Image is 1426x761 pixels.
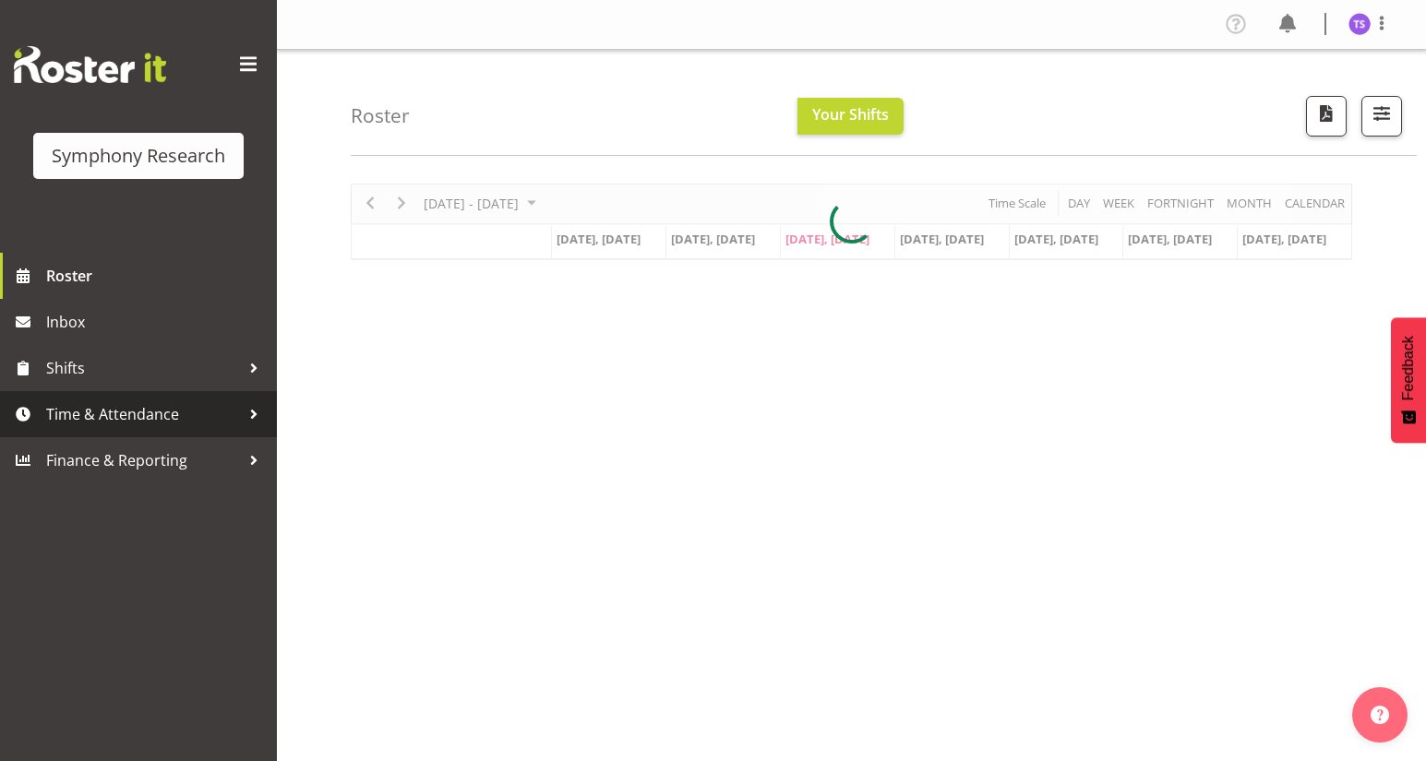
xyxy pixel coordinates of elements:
[46,354,240,382] span: Shifts
[351,105,410,126] h4: Roster
[1400,336,1417,400] span: Feedback
[46,446,240,474] span: Finance & Reporting
[46,400,240,428] span: Time & Attendance
[1361,96,1402,137] button: Filter Shifts
[1371,706,1389,724] img: help-xxl-2.png
[52,142,225,170] div: Symphony Research
[14,46,166,83] img: Rosterit website logo
[797,98,904,135] button: Your Shifts
[812,104,889,125] span: Your Shifts
[46,308,268,336] span: Inbox
[1348,13,1371,35] img: titi-strickland1975.jpg
[1306,96,1347,137] button: Download a PDF of the roster according to the set date range.
[46,262,268,290] span: Roster
[1391,317,1426,443] button: Feedback - Show survey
